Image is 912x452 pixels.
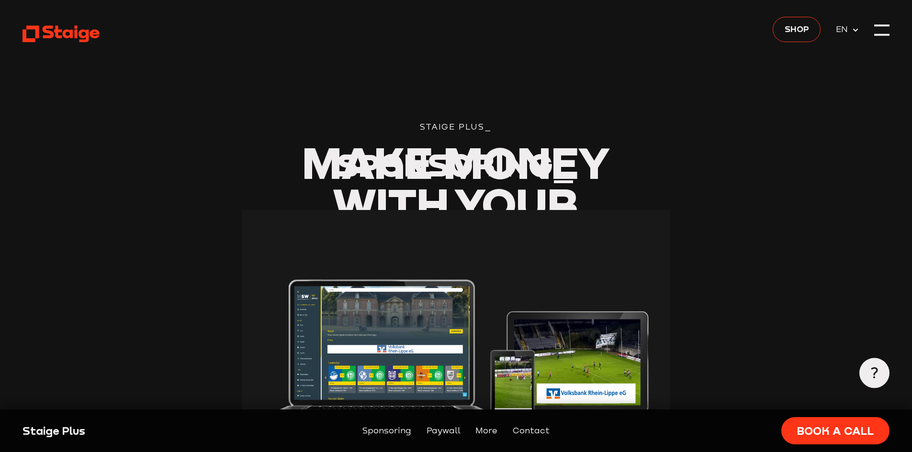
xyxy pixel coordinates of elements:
a: Book a call [781,417,889,444]
div: Staige Plus [23,423,231,439]
span: Sponsoring_ [338,146,574,183]
a: More [475,424,497,438]
div: Staige Plus_ [242,121,670,134]
a: Paywall [427,424,461,438]
span: Make Money With Your Camera_ [302,136,610,271]
span: Shop [785,22,809,35]
a: Sponsoring [362,424,411,438]
a: Contact [513,424,550,438]
a: Shop [773,17,821,42]
span: EN [836,22,852,36]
